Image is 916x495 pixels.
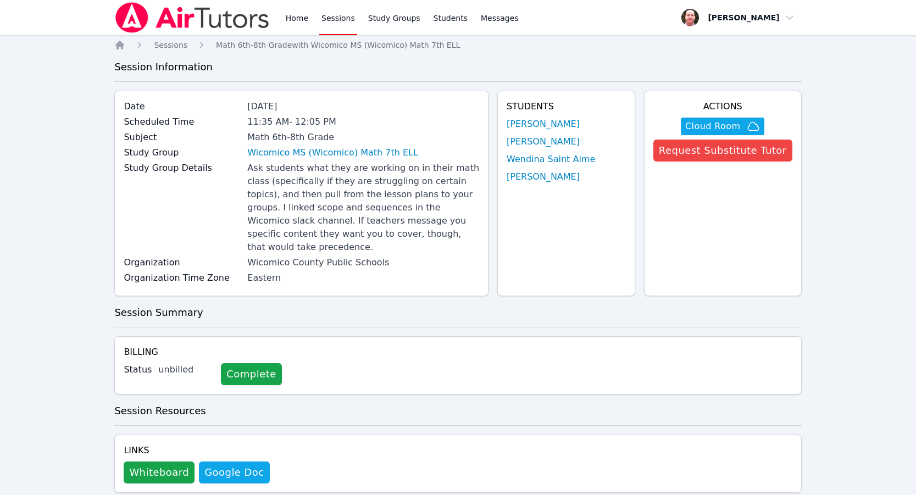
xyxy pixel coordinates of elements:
label: Study Group Details [124,162,241,175]
h4: Actions [653,100,792,113]
button: Cloud Room [681,118,764,135]
a: Wendina Saint Aime [507,153,595,166]
span: Cloud Room [685,120,740,133]
img: Air Tutors [114,2,270,33]
h4: Billing [124,346,792,359]
a: Google Doc [199,461,269,483]
label: Scheduled Time [124,115,241,129]
label: Date [124,100,241,113]
h4: Links [124,444,269,457]
a: Math 6th-8th Gradewith Wicomico MS (Wicomico) Math 7th ELL [216,40,460,51]
div: Ask students what they are working on in their math class (specifically if they are struggling on... [247,162,479,254]
div: Wicomico County Public Schools [247,256,479,269]
div: 11:35 AM - 12:05 PM [247,115,479,129]
h3: Session Resources [114,403,801,419]
button: Request Substitute Tutor [653,140,792,162]
label: Subject [124,131,241,144]
label: Status [124,363,152,376]
h3: Session Information [114,59,801,75]
nav: Breadcrumb [114,40,801,51]
label: Organization [124,256,241,269]
label: Study Group [124,146,241,159]
a: Wicomico MS (Wicomico) Math 7th ELL [247,146,418,159]
h3: Session Summary [114,305,801,320]
div: Math 6th-8th Grade [247,131,479,144]
a: [PERSON_NAME] [507,118,580,131]
button: Whiteboard [124,461,195,483]
div: Eastern [247,271,479,285]
span: Messages [481,13,519,24]
h4: Students [507,100,626,113]
div: [DATE] [247,100,479,113]
div: unbilled [158,363,212,376]
a: [PERSON_NAME] [507,170,580,183]
label: Organization Time Zone [124,271,241,285]
a: Sessions [154,40,187,51]
span: Math 6th-8th Grade with Wicomico MS (Wicomico) Math 7th ELL [216,41,460,49]
span: Sessions [154,41,187,49]
a: Complete [221,363,281,385]
a: [PERSON_NAME] [507,135,580,148]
